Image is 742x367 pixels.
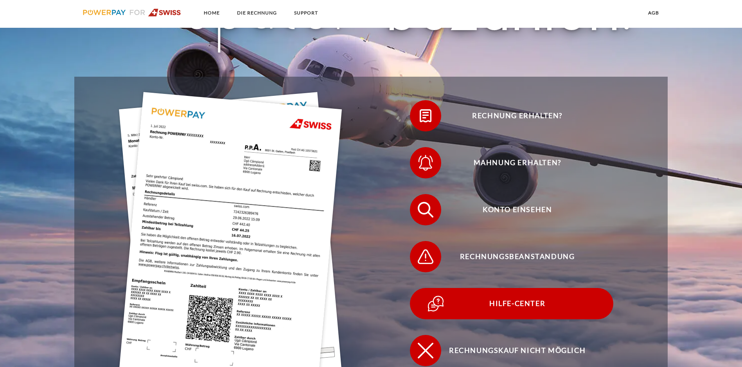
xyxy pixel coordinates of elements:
[83,9,181,16] img: logo-swiss.svg
[416,247,435,266] img: qb_warning.svg
[416,106,435,126] img: qb_bill.svg
[421,241,613,272] span: Rechnungsbeanstandung
[421,335,613,366] span: Rechnungskauf nicht möglich
[410,335,613,366] button: Rechnungskauf nicht möglich
[416,153,435,173] img: qb_bell.svg
[410,241,613,272] button: Rechnungsbeanstandung
[410,147,613,178] button: Mahnung erhalten?
[426,294,446,313] img: qb_help.svg
[421,147,613,178] span: Mahnung erhalten?
[421,194,613,225] span: Konto einsehen
[230,6,284,20] a: DIE RECHNUNG
[416,200,435,219] img: qb_search.svg
[197,6,226,20] a: Home
[410,288,613,319] button: Hilfe-Center
[421,288,613,319] span: Hilfe-Center
[287,6,325,20] a: SUPPORT
[421,100,613,131] span: Rechnung erhalten?
[641,6,666,20] a: agb
[410,100,613,131] button: Rechnung erhalten?
[416,341,435,360] img: qb_close.svg
[410,194,613,225] button: Konto einsehen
